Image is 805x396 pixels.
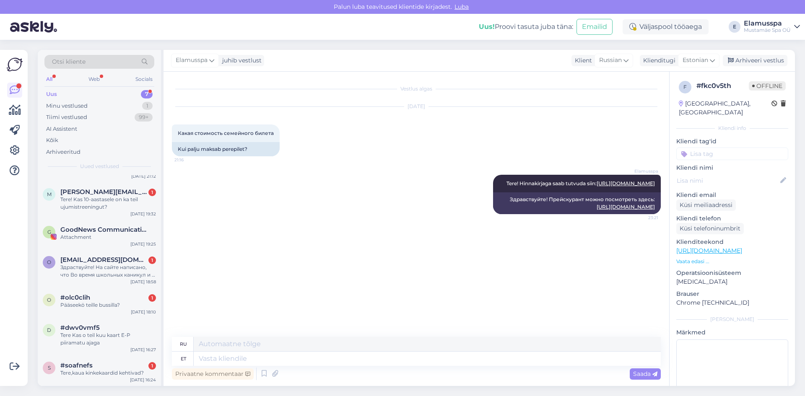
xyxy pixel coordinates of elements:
span: d [47,327,51,333]
div: Здравствуйте! Прейскурант можно посмотреть здесь: [493,192,661,214]
div: All [44,74,54,85]
div: # fkc0v5th [696,81,749,91]
span: G [47,229,51,235]
span: f [683,84,687,90]
p: Chrome [TECHNICAL_ID] [676,298,788,307]
a: [URL][DOMAIN_NAME] [597,180,655,186]
span: m [47,191,52,197]
button: Emailid [576,19,613,35]
div: Tiimi vestlused [46,113,87,122]
p: Klienditeekond [676,238,788,246]
div: Pääseekö teille bussilla? [60,301,156,309]
div: Socials [134,74,154,85]
div: Minu vestlused [46,102,88,110]
p: Kliendi email [676,191,788,199]
div: ru [180,337,187,351]
span: #soafnefs [60,362,93,369]
div: [DATE] [172,103,661,110]
p: Märkmed [676,328,788,337]
span: Tere! Hinnakirjaga saab tutvuda siin: [506,180,655,186]
span: #olc0clih [60,294,90,301]
a: [URL][DOMAIN_NAME] [676,247,742,254]
a: ElamusspaMustamäe Spa OÜ [744,20,800,34]
div: Elamusspa [744,20,791,27]
span: Saada [633,370,657,378]
div: Klienditugi [640,56,675,65]
span: marion.selgall@gmail.com [60,188,148,196]
div: Küsi meiliaadressi [676,199,736,211]
div: Väljaspool tööaega [623,19,709,34]
span: Otsi kliente [52,57,86,66]
div: et [181,352,186,366]
div: [DATE] 18:58 [130,279,156,285]
span: Какая стоимость семейного билета [178,130,274,136]
div: Uus [46,90,57,98]
span: s [48,365,51,371]
div: E [729,21,740,33]
div: Web [87,74,101,85]
a: [URL][DOMAIN_NAME] [597,204,655,210]
span: oksankatf@gmail.com [60,256,148,264]
span: 21:16 [174,157,206,163]
div: Proovi tasuta juba täna: [479,22,573,32]
span: o [47,297,51,303]
div: Kõik [46,136,58,145]
img: Askly Logo [7,57,23,72]
div: 99+ [135,113,153,122]
span: Offline [749,81,786,91]
div: Arhiveeritud [46,148,80,156]
div: Tere Kas o teil kuu kaart E-P piiramatu ajaga [60,331,156,347]
div: Klient [571,56,592,65]
div: Arhiveeri vestlus [723,55,787,66]
p: Vaata edasi ... [676,258,788,265]
p: Kliendi telefon [676,214,788,223]
span: o [47,259,51,265]
div: Privaatne kommentaar [172,368,254,380]
div: Küsi telefoninumbrit [676,223,744,234]
div: Attachment [60,233,156,241]
div: Tere,kaua kinkekaardid kehtivad? [60,369,156,377]
span: Uued vestlused [80,163,119,170]
div: Tere! Kas 10-aastasele on ka teil ujumistreeningut? [60,196,156,211]
p: Operatsioonisüsteem [676,269,788,277]
div: [DATE] 16:27 [130,347,156,353]
div: [DATE] 16:24 [130,377,156,383]
div: Kliendi info [676,124,788,132]
span: Elamusspa [627,168,658,174]
div: [DATE] 19:25 [130,241,156,247]
div: 1 [148,362,156,370]
div: [PERSON_NAME] [676,316,788,323]
div: Vestlus algas [172,85,661,93]
div: [DATE] 21:12 [131,173,156,179]
input: Lisa tag [676,148,788,160]
p: [MEDICAL_DATA] [676,277,788,286]
span: #dwv0vmf5 [60,324,100,331]
span: Estonian [683,56,708,65]
p: Kliendi nimi [676,163,788,172]
div: Mustamäe Spa OÜ [744,27,791,34]
div: AI Assistent [46,125,77,133]
b: Uus! [479,23,495,31]
span: 23:21 [627,215,658,221]
div: 1 [148,256,156,264]
div: 1 [142,102,153,110]
div: [GEOGRAPHIC_DATA], [GEOGRAPHIC_DATA] [679,99,771,117]
span: Luba [452,3,471,10]
input: Lisa nimi [677,176,779,185]
p: Brauser [676,290,788,298]
div: 1 [148,294,156,302]
span: GoodNews Communication [60,226,148,233]
div: Kui palju maksab perepilet? [172,142,280,156]
div: 7 [141,90,153,98]
div: [DATE] 18:10 [131,309,156,315]
div: Здраствуйте! На сайте написано, что Во время школьных каникул и в праздничные дни в Elamus Spa де... [60,264,156,279]
span: Elamusspa [176,56,208,65]
div: juhib vestlust [219,56,262,65]
p: Kliendi tag'id [676,137,788,146]
div: [DATE] 19:32 [130,211,156,217]
div: 1 [148,189,156,196]
span: Russian [599,56,622,65]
